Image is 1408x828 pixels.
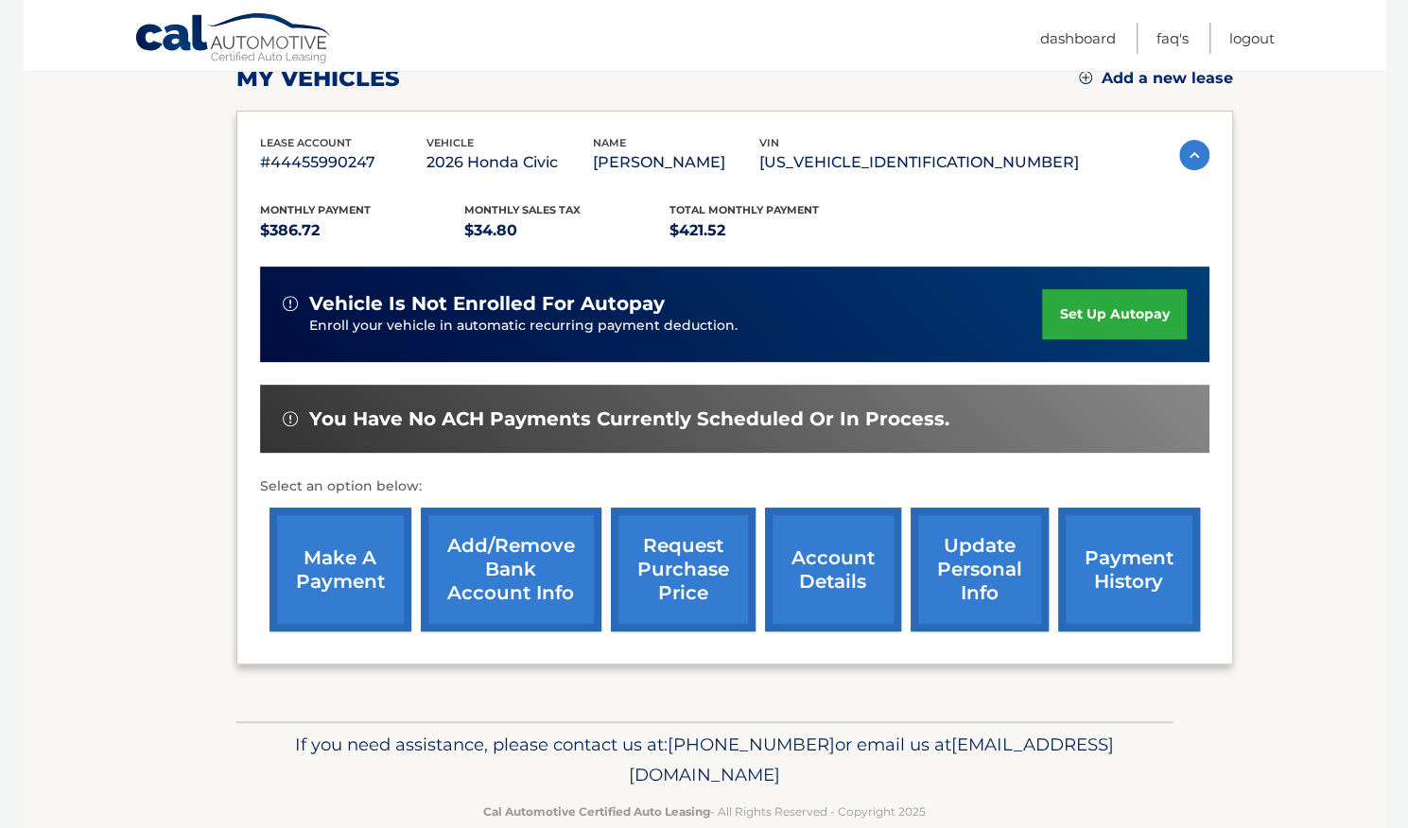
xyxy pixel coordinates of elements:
[1229,23,1275,54] a: Logout
[1040,23,1116,54] a: Dashboard
[260,475,1209,498] p: Select an option below:
[1079,71,1092,84] img: add.svg
[134,12,333,67] a: Cal Automotive
[426,136,474,149] span: vehicle
[260,217,465,244] p: $386.72
[249,730,1160,790] p: If you need assistance, please contact us at: or email us at
[483,804,710,819] strong: Cal Automotive Certified Auto Leasing
[629,733,1114,785] span: [EMAIL_ADDRESS][DOMAIN_NAME]
[593,136,626,149] span: name
[426,149,593,176] p: 2026 Honda Civic
[669,217,875,244] p: $421.52
[309,316,1043,336] p: Enroll your vehicle in automatic recurring payment deduction.
[421,508,601,631] a: Add/Remove bank account info
[260,136,352,149] span: lease account
[759,149,1079,176] p: [US_VEHICLE_IDENTIFICATION_NUMBER]
[1156,23,1189,54] a: FAQ's
[283,296,298,311] img: alert-white.svg
[269,508,411,631] a: make a payment
[911,508,1049,631] a: update personal info
[283,411,298,426] img: alert-white.svg
[1079,69,1233,88] a: Add a new lease
[309,407,949,431] span: You have no ACH payments currently scheduled or in process.
[464,217,669,244] p: $34.80
[464,203,581,216] span: Monthly sales Tax
[236,64,400,93] h2: my vehicles
[1179,140,1209,170] img: accordion-active.svg
[593,149,759,176] p: [PERSON_NAME]
[668,733,835,755] span: [PHONE_NUMBER]
[759,136,779,149] span: vin
[309,292,665,316] span: vehicle is not enrolled for autopay
[260,149,426,176] p: #44455990247
[260,203,371,216] span: Monthly Payment
[611,508,756,631] a: request purchase price
[1042,289,1186,339] a: set up autopay
[1058,508,1200,631] a: payment history
[669,203,819,216] span: Total Monthly Payment
[765,508,901,631] a: account details
[249,802,1160,821] p: - All Rights Reserved - Copyright 2025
